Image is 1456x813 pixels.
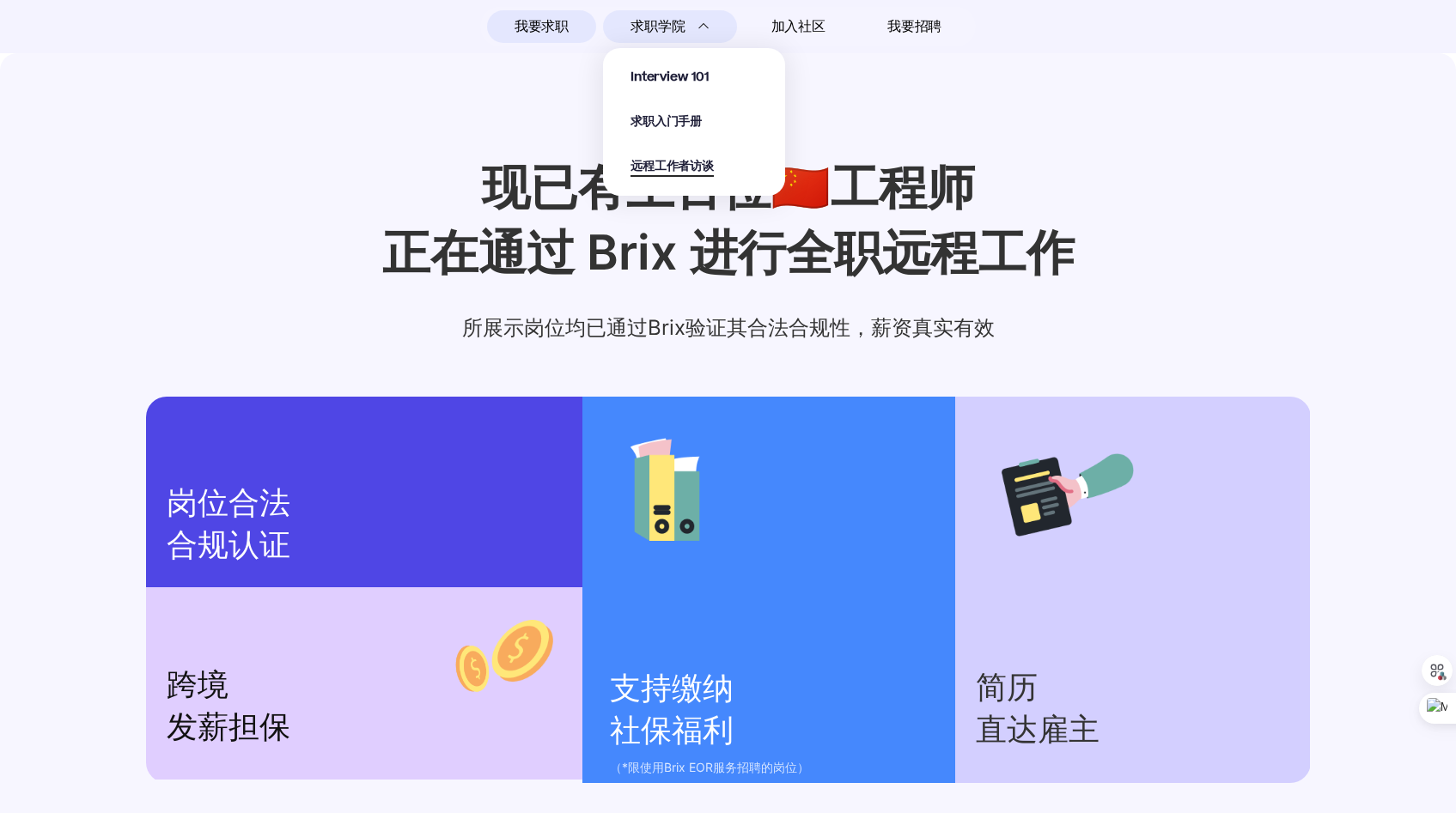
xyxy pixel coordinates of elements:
p: 跨境 发薪担保 [167,664,563,749]
a: 远程工作者访谈 [631,156,714,175]
a: Interview 101 [631,67,710,86]
span: 求职学院 [631,16,685,37]
p: 支持缴纳 社保福利 [610,668,938,752]
span: Interview 101 [631,68,710,86]
span: 我要求职 [515,13,569,40]
p: （*限使用Brix EOR服务招聘的岗位） [610,757,938,778]
span: 远程工作者访谈 [631,157,714,177]
p: 岗位合法 合规认证 [167,482,563,567]
span: 求职入门手册 [631,112,702,130]
a: 求职入门手册 [631,112,702,130]
p: 简历 直达雇主 [976,667,1290,751]
span: 我要招聘 [887,16,941,37]
span: 加入社区 [771,13,825,40]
